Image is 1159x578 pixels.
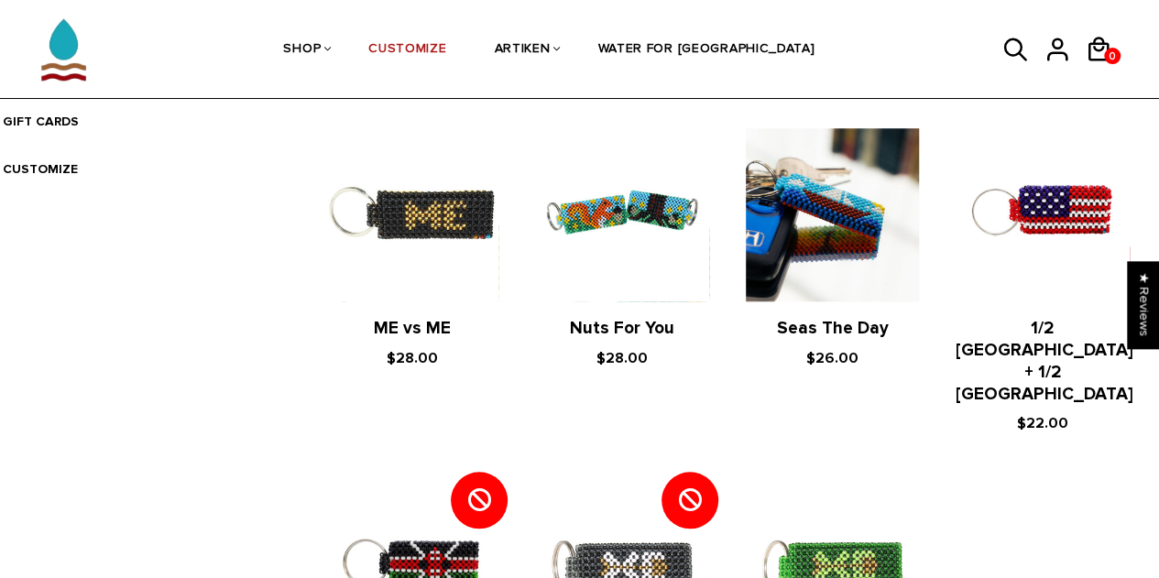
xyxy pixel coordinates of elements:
[1104,45,1121,68] span: 0
[956,318,1133,404] a: 1/2 [GEOGRAPHIC_DATA] + 1/2 [GEOGRAPHIC_DATA]
[597,2,815,99] a: WATER FOR [GEOGRAPHIC_DATA]
[596,349,648,367] span: $28.00
[387,349,438,367] span: $28.00
[776,318,888,339] a: Seas The Day
[1017,414,1068,432] span: $22.00
[283,2,321,99] a: SHOP
[1128,261,1159,348] div: Click to open Judge.me floating reviews tab
[3,114,79,129] a: GIFT CARDS
[3,161,78,177] a: CUSTOMIZE
[368,2,446,99] a: CUSTOMIZE
[1104,48,1121,64] a: 0
[494,2,550,99] a: ARTIKEN
[3,84,91,100] a: ACCESSORIES
[374,318,451,339] a: ME vs ME
[806,349,858,367] span: $26.00
[570,318,674,339] a: Nuts For You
